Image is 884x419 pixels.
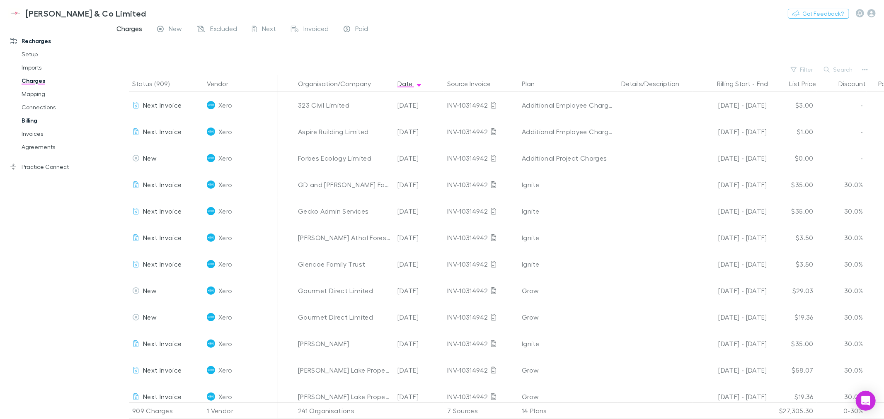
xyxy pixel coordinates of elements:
div: 14 Plans [518,402,618,419]
div: 30.0% [817,198,867,224]
button: Discount [838,75,876,92]
span: Next Invoice [143,181,182,188]
div: $19.36 [767,304,817,330]
div: Ignite [522,198,615,224]
div: INV-10314942 [447,277,515,304]
div: [DATE] [394,304,444,330]
div: 30.0% [817,304,867,330]
img: Xero's Logo [207,313,215,321]
a: Mapping [13,87,114,101]
div: $35.00 [767,198,817,224]
button: Organisation/Company [298,75,381,92]
span: Next Invoice [143,366,182,374]
div: [DATE] - [DATE] [696,383,767,410]
div: Additional Employee Charges [522,92,615,118]
span: Next [262,24,276,35]
a: Imports [13,61,114,74]
div: 241 Organisations [295,402,394,419]
div: [DATE] [394,357,444,383]
div: 30.0% [817,330,867,357]
div: 323 Civil Limited [298,92,391,118]
div: $0.00 [767,145,817,171]
div: [DATE] - [DATE] [696,145,767,171]
div: Open Intercom Messenger [856,391,876,411]
div: [PERSON_NAME] Athol Forestry Limited [298,224,391,251]
div: INV-10314942 [447,383,515,410]
div: [DATE] - [DATE] [696,198,767,224]
div: INV-10314942 [447,304,515,330]
div: 30.0% [817,224,867,251]
div: Grow [522,304,615,330]
div: [DATE] - [DATE] [696,304,767,330]
div: INV-10314942 [447,224,515,251]
button: Plan [522,75,545,92]
div: Grow [522,277,615,304]
span: Next Invoice [143,128,182,135]
div: 30.0% [817,357,867,383]
div: 1 Vendor [203,402,278,419]
div: Ignite [522,224,615,251]
span: New [143,154,157,162]
h3: [PERSON_NAME] & Co Limited [26,8,146,18]
div: 909 Charges [129,402,203,419]
button: Source Invoice [447,75,501,92]
img: Xero's Logo [207,234,215,242]
a: [PERSON_NAME] & Co Limited [3,3,151,23]
a: Setup [13,48,114,61]
span: Xero [218,304,232,330]
div: [DATE] - [DATE] [696,92,767,118]
span: Xero [218,251,232,277]
div: [PERSON_NAME] Lake Properties (NZ) Limited [298,383,391,410]
div: $35.00 [767,330,817,357]
div: [DATE] [394,198,444,224]
a: Connections [13,101,114,114]
div: [DATE] - [DATE] [696,277,767,304]
div: [DATE] [394,92,444,118]
img: Xero's Logo [207,340,215,348]
a: Agreements [13,140,114,154]
div: INV-10314942 [447,145,515,171]
div: [DATE] [394,118,444,145]
span: Paid [355,24,368,35]
div: 0-30% [817,402,867,419]
div: INV-10314942 [447,251,515,277]
div: Additional Project Charges [522,145,615,171]
div: GD and [PERSON_NAME] Family Trust [298,171,391,198]
div: Gecko Admin Services [298,198,391,224]
span: New [143,313,157,321]
div: [DATE] [394,383,444,410]
div: [DATE] - [DATE] [696,118,767,145]
div: Gourmet Direct Limited [298,304,391,330]
span: New [143,287,157,294]
div: $27,305.30 [767,402,817,419]
div: Aspire Building Limited [298,118,391,145]
div: [DATE] - [DATE] [696,357,767,383]
span: Xero [218,383,232,410]
img: Xero's Logo [207,207,215,215]
button: Billing Start [717,75,751,92]
span: Invoiced [303,24,329,35]
button: Filter [787,65,818,75]
div: [PERSON_NAME] [298,330,391,357]
span: Xero [218,198,232,224]
span: Next Invoice [143,101,182,109]
span: Xero [218,224,232,251]
span: Next Invoice [143,234,182,241]
div: Gourmet Direct Limited [298,277,391,304]
span: Xero [218,92,232,118]
div: $19.36 [767,383,817,410]
button: Vendor [207,75,238,92]
div: $58.07 [767,357,817,383]
img: Xero's Logo [207,366,215,374]
div: [DATE] [394,224,444,251]
button: Date [397,75,422,92]
span: Xero [218,145,232,171]
span: Next Invoice [143,393,182,400]
span: Xero [218,330,232,357]
button: End [757,75,768,92]
span: Xero [218,277,232,304]
div: 30.0% [817,251,867,277]
a: Charges [13,74,114,87]
div: - [696,75,776,92]
div: [DATE] - [DATE] [696,224,767,251]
